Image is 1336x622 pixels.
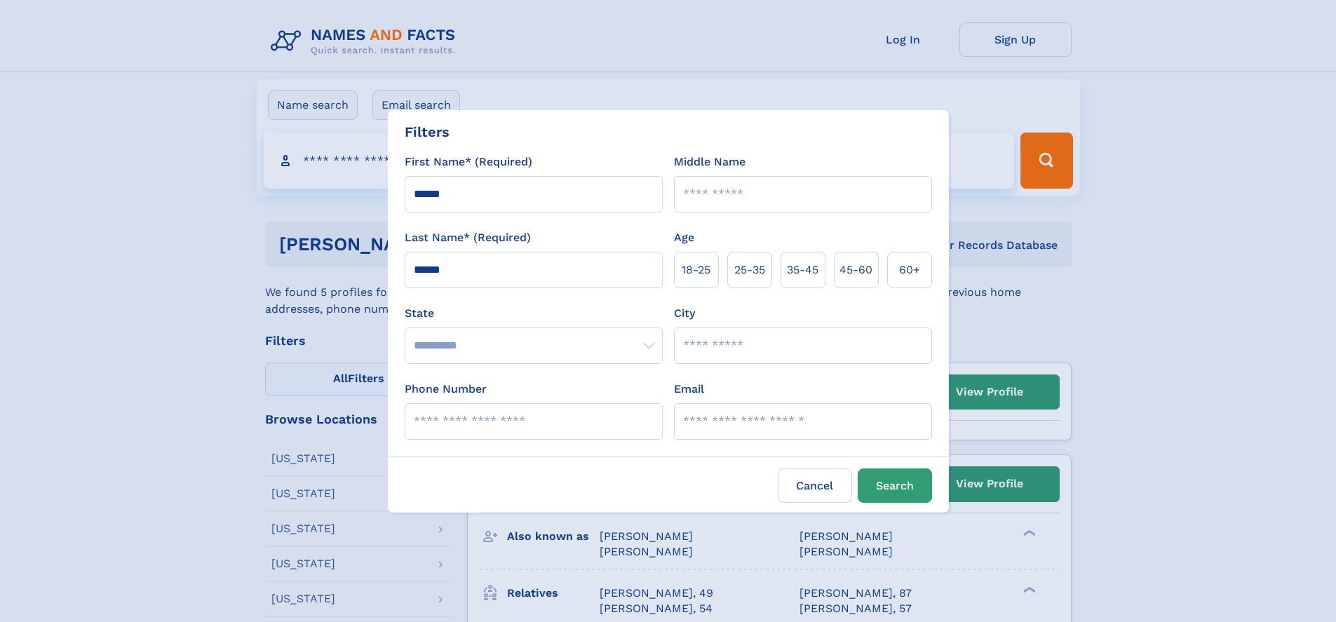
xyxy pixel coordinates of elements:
label: State [405,305,663,322]
span: 25‑35 [734,262,765,278]
span: 35‑45 [787,262,818,278]
label: Age [674,229,694,246]
span: 60+ [899,262,920,278]
label: Phone Number [405,381,487,398]
label: Middle Name [674,154,745,170]
div: Filters [405,121,450,142]
button: Search [858,468,932,503]
label: City [674,305,695,322]
label: Cancel [778,468,852,503]
label: First Name* (Required) [405,154,532,170]
label: Email [674,381,704,398]
span: 45‑60 [839,262,872,278]
label: Last Name* (Required) [405,229,531,246]
span: 18‑25 [682,262,710,278]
